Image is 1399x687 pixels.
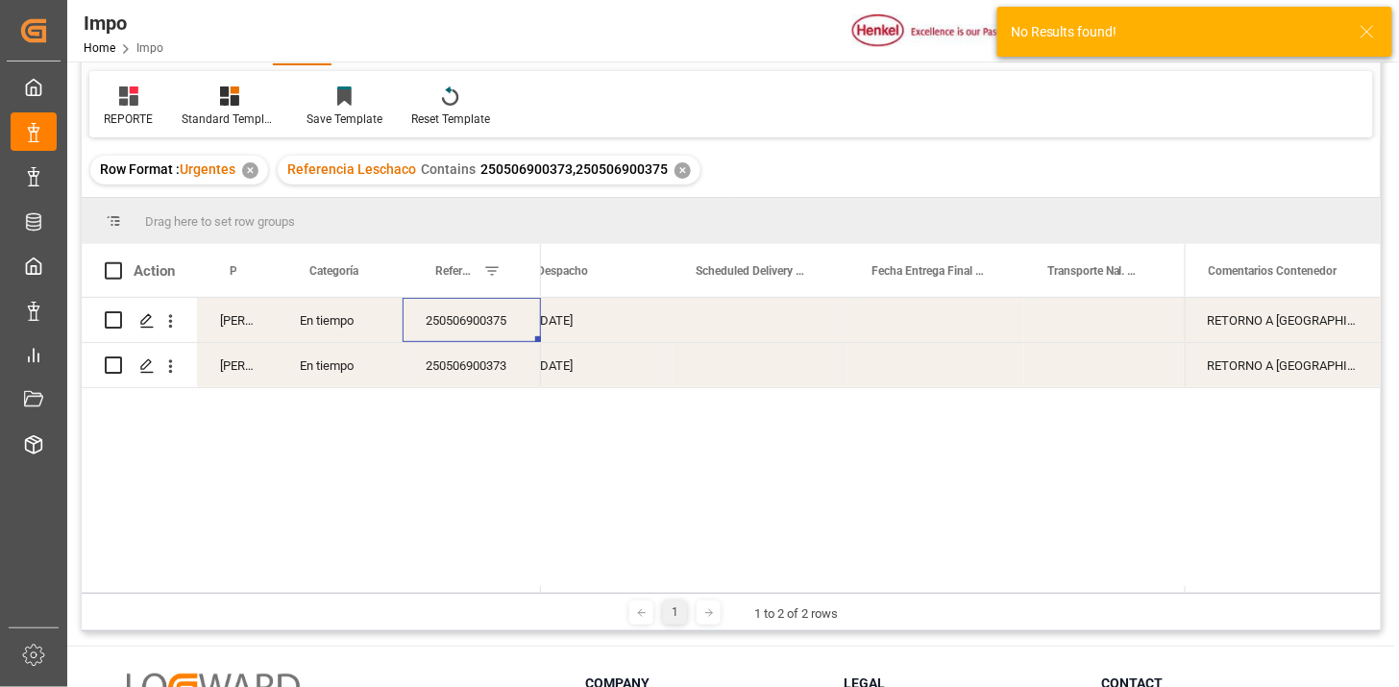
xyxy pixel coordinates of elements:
[277,298,403,342] div: En tiempo
[421,161,476,177] span: Contains
[197,343,277,387] div: [PERSON_NAME]
[145,214,295,229] span: Drag here to set row groups
[104,110,153,128] div: REPORTE
[287,161,416,177] span: Referencia Leschaco
[696,264,808,278] span: Scheduled Delivery Date
[182,110,278,128] div: Standard Templates
[307,110,382,128] div: Save Template
[180,161,235,177] span: Urgentes
[537,264,588,278] span: Despacho
[309,264,358,278] span: Categoría
[480,161,668,177] span: 250506900373,250506900375
[675,162,691,179] div: ✕
[230,264,236,278] span: Persona responsable de seguimiento
[242,162,258,179] div: ✕
[84,41,115,55] a: Home
[403,298,541,342] div: 250506900375
[84,9,163,37] div: Impo
[277,343,403,387] div: En tiempo
[1209,264,1338,278] span: Comentarios Contenedor
[134,262,175,280] div: Action
[1011,22,1341,42] div: No Results found!
[514,298,673,342] div: [DATE]
[82,298,541,343] div: Press SPACE to select this row.
[411,110,490,128] div: Reset Template
[1185,343,1381,387] div: RETORNO A [GEOGRAPHIC_DATA]
[754,604,838,624] div: 1 to 2 of 2 rows
[852,14,1014,48] img: Henkel%20logo.jpg_1689854090.jpg
[663,601,687,625] div: 1
[1185,343,1381,388] div: Press SPACE to select this row.
[1047,264,1139,278] span: Transporte Nal. (Nombre#Caja)
[82,343,541,388] div: Press SPACE to select this row.
[435,264,476,278] span: Referencia Leschaco
[1185,298,1381,343] div: Press SPACE to select this row.
[100,161,180,177] span: Row Format :
[403,343,541,387] div: 250506900373
[871,264,984,278] span: Fecha Entrega Final en [GEOGRAPHIC_DATA]
[1185,298,1381,342] div: RETORNO A [GEOGRAPHIC_DATA]
[197,298,277,342] div: [PERSON_NAME]
[514,343,673,387] div: [DATE]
